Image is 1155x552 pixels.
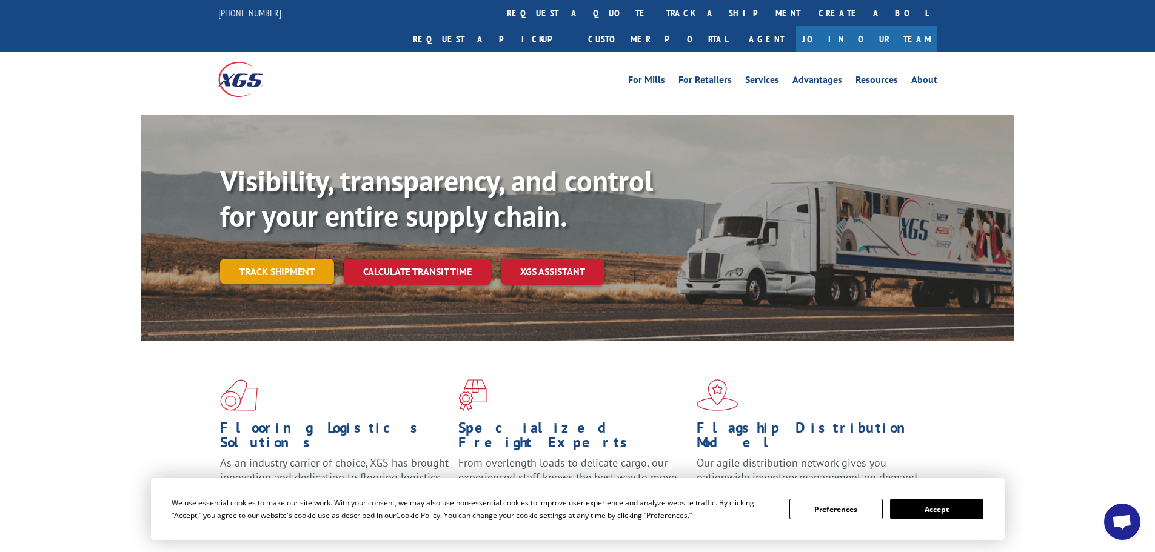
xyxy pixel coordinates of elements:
a: XGS ASSISTANT [501,259,604,285]
h1: Flagship Distribution Model [697,421,926,456]
a: Join Our Team [796,26,937,52]
a: Request a pickup [404,26,579,52]
b: Visibility, transparency, and control for your entire supply chain. [220,162,653,234]
button: Preferences [789,499,883,519]
a: [PHONE_NUMBER] [218,7,281,19]
img: xgs-icon-flagship-distribution-model-red [697,379,738,411]
a: About [911,75,937,88]
h1: Flooring Logistics Solutions [220,421,449,456]
button: Accept [890,499,983,519]
span: Cookie Policy [396,510,440,520]
img: xgs-icon-total-supply-chain-intelligence-red [220,379,258,411]
span: As an industry carrier of choice, XGS has brought innovation and dedication to flooring logistics... [220,456,449,499]
a: Advantages [792,75,842,88]
a: Track shipment [220,259,334,284]
div: Open chat [1104,504,1140,540]
h1: Specialized Freight Experts [458,421,688,456]
span: Our agile distribution network gives you nationwide inventory management on demand. [697,456,920,484]
a: Customer Portal [579,26,737,52]
a: For Mills [628,75,665,88]
a: Calculate transit time [344,259,491,285]
div: We use essential cookies to make our site work. With your consent, we may also use non-essential ... [172,496,775,522]
span: Preferences [646,510,688,520]
a: Agent [737,26,796,52]
p: From overlength loads to delicate cargo, our experienced staff knows the best way to move your fr... [458,456,688,510]
div: Cookie Consent Prompt [151,478,1005,540]
a: Services [745,75,779,88]
img: xgs-icon-focused-on-flooring-red [458,379,487,411]
a: Resources [855,75,898,88]
a: For Retailers [678,75,732,88]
